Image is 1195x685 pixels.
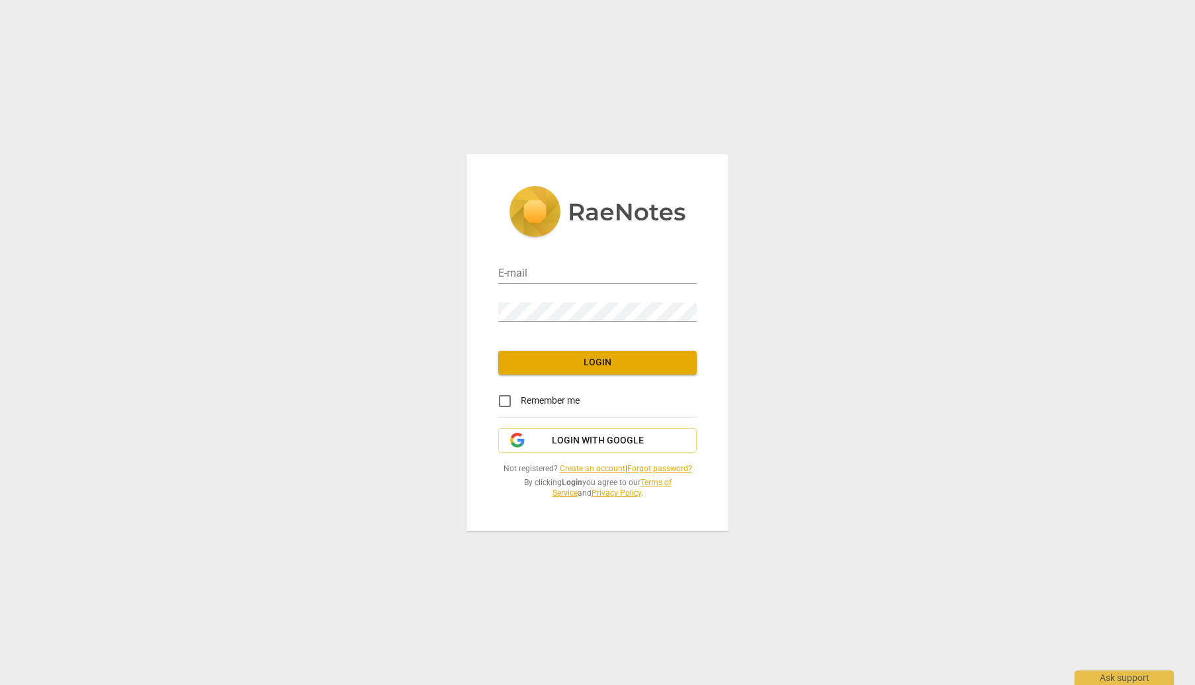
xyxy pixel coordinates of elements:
[553,478,672,498] a: Terms of Service
[521,394,580,408] span: Remember me
[627,464,692,473] a: Forgot password?
[498,477,697,499] span: By clicking you agree to our and .
[560,464,625,473] a: Create an account
[1075,670,1174,685] div: Ask support
[562,478,582,487] b: Login
[592,488,641,498] a: Privacy Policy
[498,463,697,475] span: Not registered? |
[498,351,697,375] button: Login
[498,428,697,453] button: Login with Google
[509,356,686,369] span: Login
[509,186,686,240] img: 5ac2273c67554f335776073100b6d88f.svg
[552,434,644,447] span: Login with Google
